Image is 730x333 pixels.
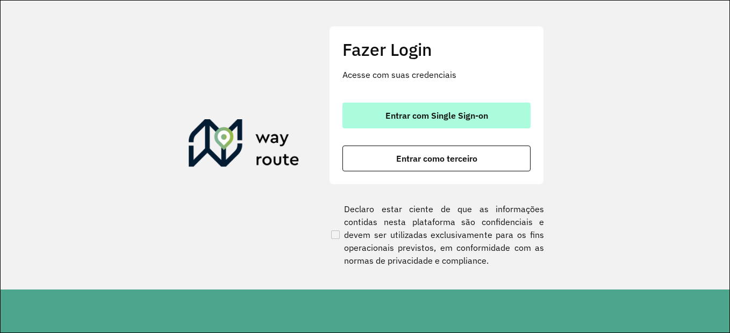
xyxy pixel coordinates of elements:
[329,202,544,267] label: Declaro estar ciente de que as informações contidas nesta plataforma são confidenciais e devem se...
[396,154,477,163] span: Entrar como terceiro
[342,146,531,171] button: button
[342,103,531,128] button: button
[342,39,531,60] h2: Fazer Login
[189,119,299,171] img: Roteirizador AmbevTech
[342,68,531,81] p: Acesse com suas credenciais
[385,111,488,120] span: Entrar com Single Sign-on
